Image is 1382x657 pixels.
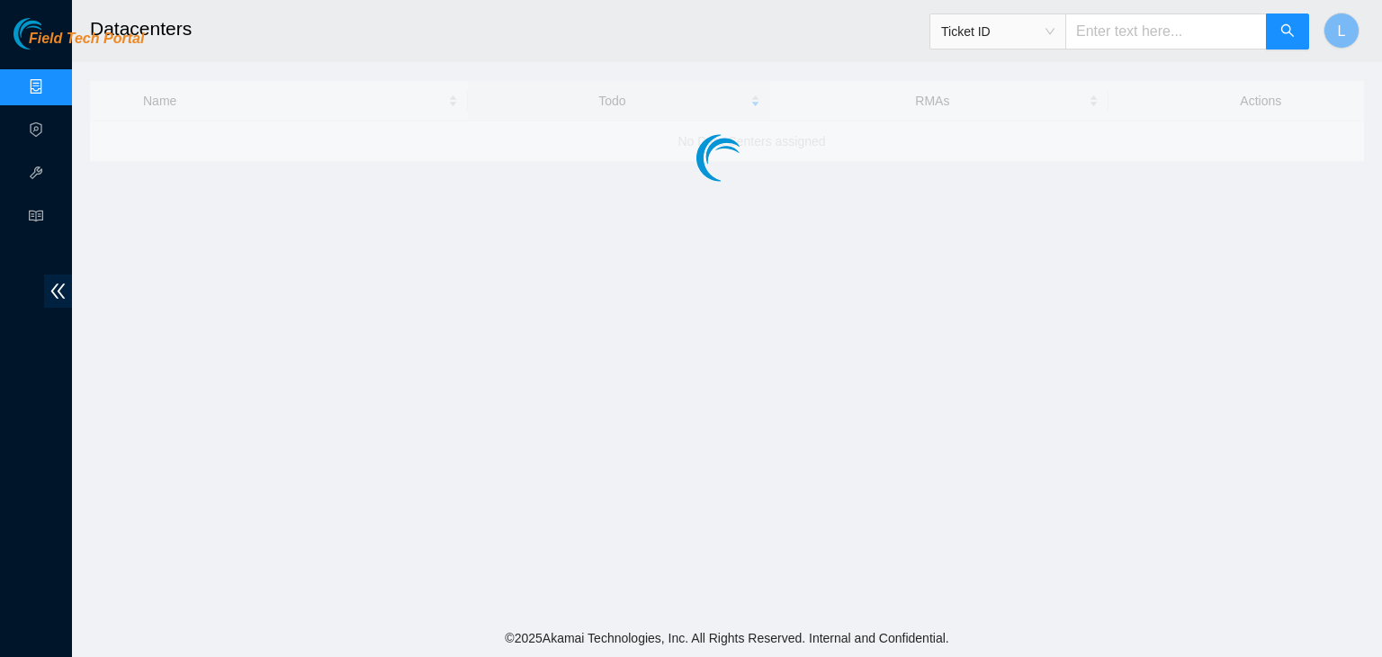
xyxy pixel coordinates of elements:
[44,274,72,308] span: double-left
[13,18,91,49] img: Akamai Technologies
[1065,13,1267,49] input: Enter text here...
[941,18,1054,45] span: Ticket ID
[1324,13,1360,49] button: L
[29,31,144,48] span: Field Tech Portal
[29,201,43,237] span: read
[1338,20,1346,42] span: L
[72,619,1382,657] footer: © 2025 Akamai Technologies, Inc. All Rights Reserved. Internal and Confidential.
[1280,23,1295,40] span: search
[1266,13,1309,49] button: search
[13,32,144,56] a: Akamai TechnologiesField Tech Portal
